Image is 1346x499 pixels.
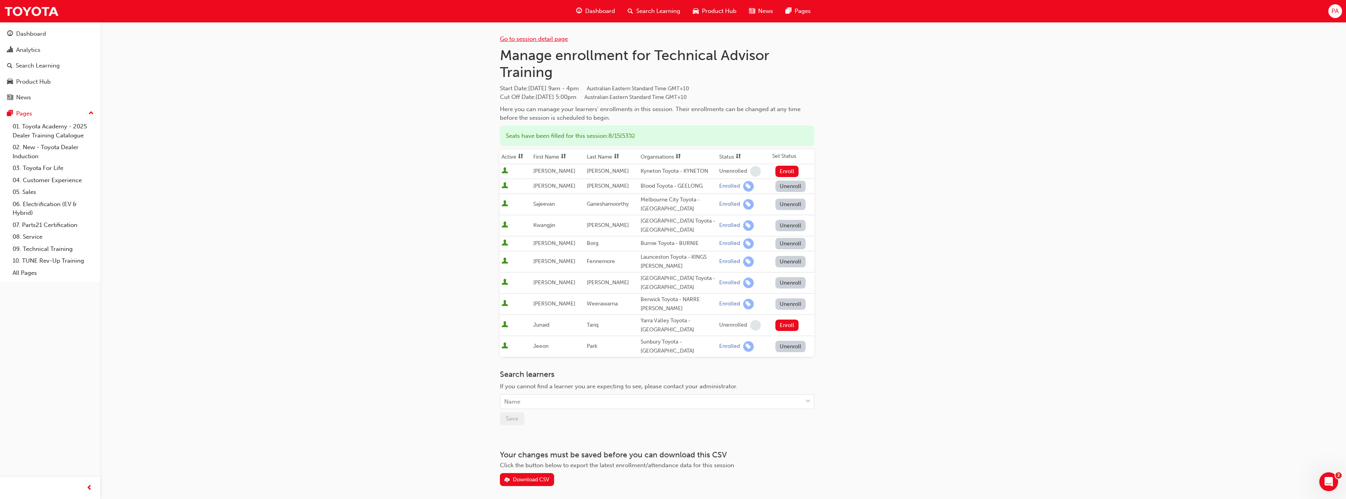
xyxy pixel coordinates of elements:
[532,149,585,164] th: Toggle SortBy
[743,199,754,210] span: learningRecordVerb_ENROLL-icon
[614,154,619,160] span: sorting-icon
[587,201,629,207] span: Ganeshamoorthy
[533,201,555,207] span: Sajeevan
[513,476,549,483] div: Download CSV
[775,181,806,192] button: Unenroll
[500,126,814,146] div: Seats have been filled for this session : 8 / 15 ( 53% )
[3,75,97,89] a: Product Hub
[501,182,508,190] span: User is active
[587,168,629,174] span: [PERSON_NAME]
[570,3,621,19] a: guage-iconDashboard
[9,174,97,186] a: 04. Customer Experience
[587,85,689,92] span: Australian Eastern Standard Time GMT+10
[3,27,97,41] a: Dashboard
[500,473,554,486] button: Download CSV
[743,278,754,288] span: learningRecordVerb_ENROLL-icon
[501,321,508,329] span: User is active
[576,6,582,16] span: guage-icon
[584,94,687,101] span: Australian Eastern Standard Time GMT+10
[585,149,639,164] th: Toggle SortBy
[501,258,508,265] span: User is active
[9,255,97,267] a: 10. TUNE Rev-Up Training
[743,299,754,309] span: learningRecordVerb_ENROLL-icon
[587,240,599,247] span: Borg
[501,342,508,350] span: User is active
[719,183,740,190] div: Enrolled
[500,462,734,469] span: Click the button below to export the latest enrollment/attendance data for this session
[500,149,532,164] th: Toggle SortBy
[779,3,817,19] a: pages-iconPages
[533,279,575,286] span: [PERSON_NAME]
[687,3,743,19] a: car-iconProduct Hub
[641,295,716,313] div: Berwick Toyota - NARRE [PERSON_NAME]
[676,154,681,160] span: sorting-icon
[7,31,13,38] span: guage-icon
[500,450,814,459] h3: Your changes must be saved before you can download this CSV
[719,222,740,229] div: Enrolled
[16,93,31,102] div: News
[587,300,618,307] span: Weerawarna
[743,341,754,352] span: learningRecordVerb_ENROLL-icon
[805,397,811,407] span: down-icon
[743,3,779,19] a: news-iconNews
[7,62,13,69] span: search-icon
[775,298,806,310] button: Unenroll
[9,186,97,198] a: 05. Sales
[719,258,740,265] div: Enrolled
[718,149,771,164] th: Toggle SortBy
[9,231,97,243] a: 08. Service
[506,415,518,422] span: Save
[1331,7,1339,16] span: PA
[4,2,59,20] a: Trak
[641,239,716,248] div: Burnie Toyota - BURNIE
[1335,472,1342,479] span: 2
[504,397,520,406] div: Name
[86,483,92,493] span: prev-icon
[771,149,814,164] th: Set Status
[533,322,549,328] span: Junaid
[1328,4,1342,18] button: PA
[533,183,575,189] span: [PERSON_NAME]
[775,166,799,177] button: Enroll
[9,141,97,162] a: 02. New - Toyota Dealer Induction
[501,221,508,229] span: User is active
[641,196,716,213] div: Melbourne City Toyota - [GEOGRAPHIC_DATA]
[775,320,799,331] button: Enroll
[561,154,566,160] span: sorting-icon
[786,6,791,16] span: pages-icon
[585,7,615,16] span: Dashboard
[518,154,523,160] span: sorting-icon
[3,106,97,121] button: Pages
[16,109,32,118] div: Pages
[500,105,814,122] div: Here you can manage your learners' enrollments in this session. Their enrollments can be changed ...
[719,300,740,308] div: Enrolled
[501,300,508,308] span: User is active
[501,200,508,208] span: User is active
[9,219,97,231] a: 07. Parts21 Certification
[743,181,754,192] span: learningRecordVerb_ENROLL-icon
[775,199,806,210] button: Unenroll
[528,85,689,92] span: [DATE] 9am - 4pm
[775,256,806,267] button: Unenroll
[719,322,747,329] div: Unenrolled
[775,341,806,352] button: Unenroll
[9,121,97,141] a: 01. Toyota Academy - 2025 Dealer Training Catalogue
[641,274,716,292] div: [GEOGRAPHIC_DATA] Toyota - [GEOGRAPHIC_DATA]
[587,343,597,349] span: Park
[504,477,510,484] span: download-icon
[775,277,806,289] button: Unenroll
[795,7,811,16] span: Pages
[533,168,575,174] span: [PERSON_NAME]
[636,7,680,16] span: Search Learning
[621,3,687,19] a: search-iconSearch Learning
[743,256,754,267] span: learningRecordVerb_ENROLL-icon
[750,320,761,331] span: learningRecordVerb_NONE-icon
[7,110,13,117] span: pages-icon
[501,167,508,175] span: User is active
[750,166,761,177] span: learningRecordVerb_NONE-icon
[88,108,94,119] span: up-icon
[758,7,773,16] span: News
[719,343,740,350] div: Enrolled
[16,77,51,86] div: Product Hub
